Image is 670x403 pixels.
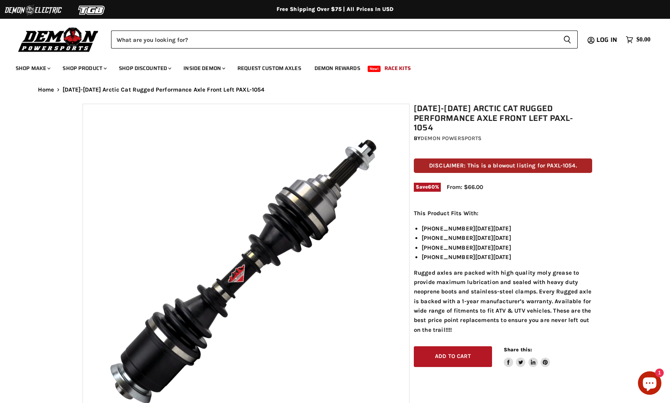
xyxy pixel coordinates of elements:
li: [PHONE_NUMBER][DATE][DATE] [422,243,592,252]
p: This Product Fits With: [414,209,592,218]
li: [PHONE_NUMBER][DATE][DATE] [422,224,592,233]
form: Product [111,31,578,49]
span: $0.00 [636,36,650,43]
span: From: $66.00 [447,184,483,191]
a: Shop Make [10,60,55,76]
li: [PHONE_NUMBER][DATE][DATE] [422,233,592,243]
li: [PHONE_NUMBER][DATE][DATE] [422,252,592,262]
nav: Breadcrumbs [22,86,648,93]
a: Log in [593,36,622,43]
span: 60 [428,184,435,190]
button: Add to cart [414,346,492,367]
a: Home [38,86,54,93]
a: $0.00 [622,34,654,45]
inbox-online-store-chat: Shopify online store chat [636,371,664,397]
h1: [DATE]-[DATE] Arctic Cat Rugged Performance Axle Front Left PAXL-1054 [414,104,592,133]
button: Search [557,31,578,49]
div: Free Shipping Over $75 | All Prices In USD [22,6,648,13]
ul: Main menu [10,57,648,76]
span: New! [368,66,381,72]
img: Demon Powersports [16,25,101,53]
p: DISCLAIMER: This is a blowout listing for PAXL-1054. [414,158,592,173]
div: by [414,134,592,143]
span: [DATE]-[DATE] Arctic Cat Rugged Performance Axle Front Left PAXL-1054 [63,86,264,93]
a: Demon Powersports [420,135,481,142]
span: Save % [414,183,441,191]
span: Share this: [504,347,532,353]
img: Demon Electric Logo 2 [4,3,63,18]
a: Shop Discounted [113,60,176,76]
span: Log in [596,35,617,45]
div: Rugged axles are packed with high quality moly grease to provide maximum lubrication and sealed w... [414,209,592,335]
span: Add to cart [435,353,471,360]
a: Inside Demon [178,60,230,76]
a: Demon Rewards [309,60,366,76]
a: Shop Product [57,60,111,76]
img: TGB Logo 2 [63,3,121,18]
a: Request Custom Axles [232,60,307,76]
a: Race Kits [379,60,417,76]
aside: Share this: [504,346,550,367]
input: Search [111,31,557,49]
